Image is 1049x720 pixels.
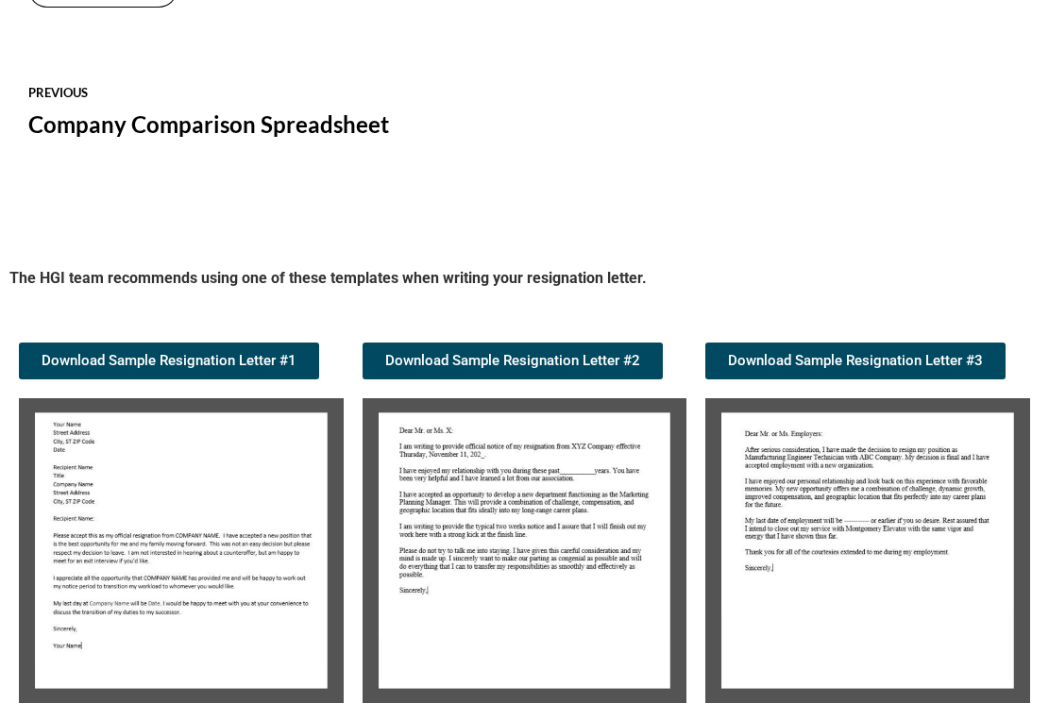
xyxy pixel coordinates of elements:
[363,343,663,379] a: Download Sample Resignation Letter #2
[28,87,525,99] div: previous
[728,354,983,368] span: Download Sample Resignation Letter #3
[385,354,640,368] span: Download Sample Resignation Letter #2
[705,343,1006,379] a: Download Sample Resignation Letter #3
[19,343,319,379] a: Download Sample Resignation Letter #1
[28,74,525,153] a: previous Company Comparison Spreadsheet
[42,354,296,368] span: Download Sample Resignation Letter #1
[9,268,1040,295] h5: The HGI team recommends using one of these templates when writing your resignation letter.
[28,109,525,141] div: Company Comparison Spreadsheet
